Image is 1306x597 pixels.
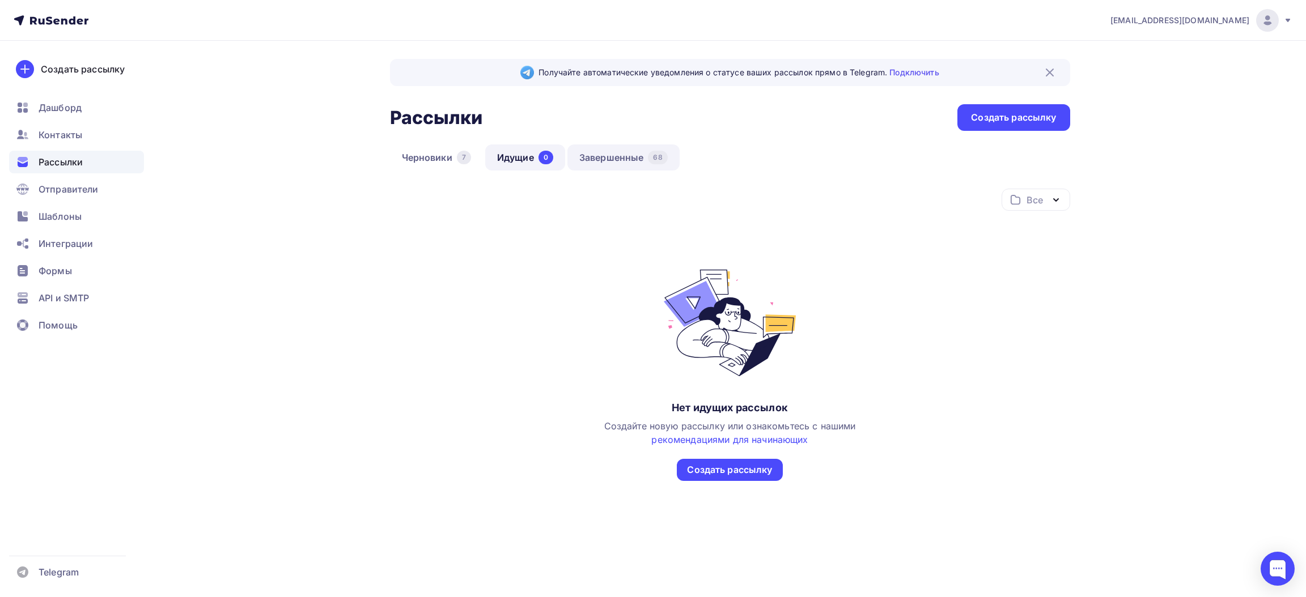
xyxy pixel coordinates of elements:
[889,67,939,77] a: Подключить
[390,106,483,129] h2: Рассылки
[390,144,483,170] a: Черновики7
[39,237,93,250] span: Интеграции
[39,155,83,169] span: Рассылки
[971,111,1056,124] div: Создать рассылку
[457,151,471,164] div: 7
[9,205,144,228] a: Шаблоны
[1110,9,1292,32] a: [EMAIL_ADDRESS][DOMAIN_NAME]
[39,264,72,278] span: Формы
[39,318,78,332] span: Помощь
[672,401,788,415] div: Нет идущих рассылок
[651,434,808,445] a: рекомендациями для начинающих
[39,291,89,305] span: API и SMTP
[538,151,553,164] div: 0
[9,96,144,119] a: Дашборд
[1027,193,1042,207] div: Все
[9,123,144,146] a: Контакты
[39,182,99,196] span: Отправители
[9,259,144,282] a: Формы
[687,463,772,476] div: Создать рассылку
[9,178,144,201] a: Отправители
[485,144,565,170] a: Идущие0
[648,151,667,164] div: 68
[39,128,82,142] span: Контакты
[39,210,82,223] span: Шаблоны
[41,62,125,76] div: Создать рассылку
[1110,15,1249,26] span: [EMAIL_ADDRESS][DOMAIN_NAME]
[567,144,680,170] a: Завершенные68
[604,420,856,445] span: Создайте новую рассылку или ознакомьтесь с нашими
[39,101,82,114] span: Дашборд
[39,565,79,579] span: Telegram
[9,151,144,173] a: Рассылки
[538,67,939,78] span: Получайте автоматические уведомления о статусе ваших рассылок прямо в Telegram.
[520,66,534,79] img: Telegram
[1002,189,1070,211] button: Все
